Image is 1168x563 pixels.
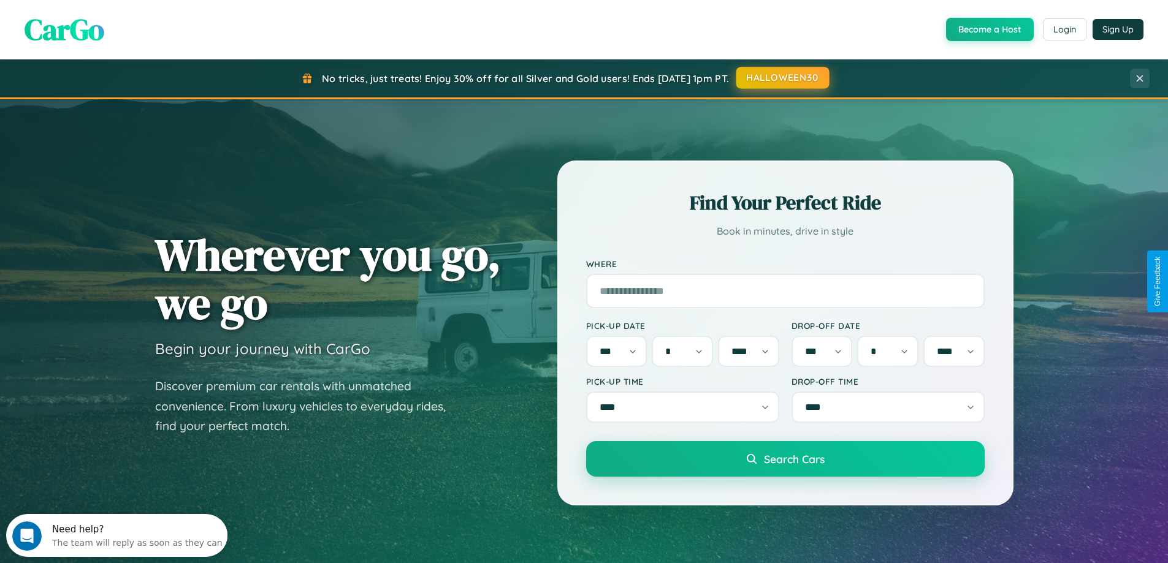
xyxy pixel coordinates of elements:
[586,222,985,240] p: Book in minutes, drive in style
[1093,19,1143,40] button: Sign Up
[1043,18,1086,40] button: Login
[25,9,104,50] span: CarGo
[792,320,985,331] label: Drop-off Date
[946,18,1034,41] button: Become a Host
[586,441,985,477] button: Search Cars
[46,20,216,33] div: The team will reply as soon as they can
[155,230,501,327] h1: Wherever you go, we go
[586,376,779,387] label: Pick-up Time
[792,376,985,387] label: Drop-off Time
[155,376,462,436] p: Discover premium car rentals with unmatched convenience. From luxury vehicles to everyday rides, ...
[155,339,370,358] h3: Begin your journey with CarGo
[46,10,216,20] div: Need help?
[6,514,227,557] iframe: Intercom live chat discovery launcher
[764,452,825,466] span: Search Cars
[322,72,729,85] span: No tricks, just treats! Enjoy 30% off for all Silver and Gold users! Ends [DATE] 1pm PT.
[736,67,830,89] button: HALLOWEEN30
[5,5,228,39] div: Open Intercom Messenger
[12,521,42,551] iframe: Intercom live chat
[586,259,985,269] label: Where
[586,189,985,216] h2: Find Your Perfect Ride
[586,320,779,331] label: Pick-up Date
[1153,257,1162,306] div: Give Feedback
